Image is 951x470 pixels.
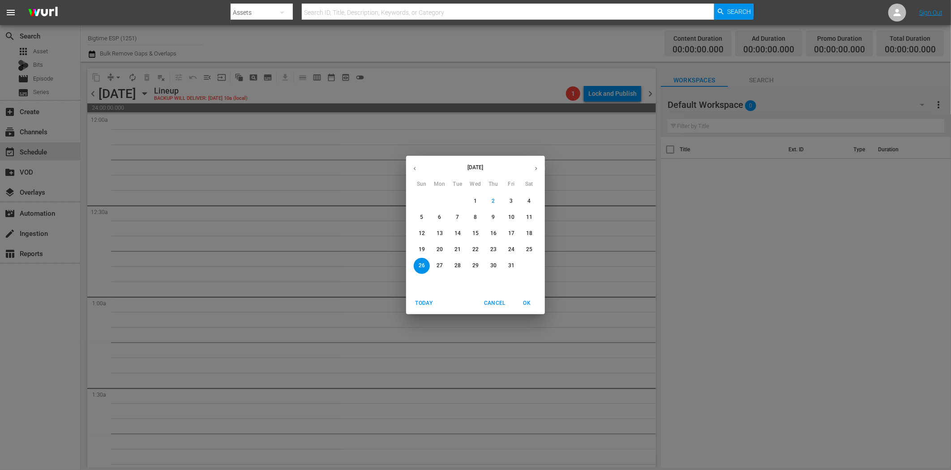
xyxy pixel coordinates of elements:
[474,214,477,221] p: 8
[432,226,448,242] button: 13
[432,209,448,226] button: 6
[484,299,505,308] span: Cancel
[414,242,430,258] button: 19
[414,180,430,189] span: Sun
[490,246,497,253] p: 23
[450,180,466,189] span: Tue
[526,230,532,237] p: 18
[432,258,448,274] button: 27
[485,226,501,242] button: 16
[467,242,484,258] button: 22
[503,193,519,209] button: 3
[503,180,519,189] span: Fri
[414,226,430,242] button: 12
[467,226,484,242] button: 15
[414,209,430,226] button: 5
[419,262,425,269] p: 26
[450,226,466,242] button: 14
[414,258,430,274] button: 26
[467,193,484,209] button: 1
[508,230,514,237] p: 17
[503,209,519,226] button: 10
[526,246,532,253] p: 25
[467,209,484,226] button: 8
[521,193,537,209] button: 4
[485,193,501,209] button: 2
[503,226,519,242] button: 17
[492,197,495,205] p: 2
[437,230,443,237] p: 13
[454,246,461,253] p: 21
[438,214,441,221] p: 6
[521,226,537,242] button: 18
[516,299,538,308] span: OK
[450,258,466,274] button: 28
[456,214,459,221] p: 7
[474,197,477,205] p: 1
[521,180,537,189] span: Sat
[413,299,435,308] span: Today
[503,242,519,258] button: 24
[508,246,514,253] p: 24
[419,246,425,253] p: 19
[480,296,509,311] button: Cancel
[450,209,466,226] button: 7
[508,214,514,221] p: 10
[472,262,479,269] p: 29
[410,296,438,311] button: Today
[21,2,64,23] img: ans4CAIJ8jUAAAAAAAAAAAAAAAAAAAAAAAAgQb4GAAAAAAAAAAAAAAAAAAAAAAAAJMjXAAAAAAAAAAAAAAAAAAAAAAAAgAT5G...
[467,180,484,189] span: Wed
[508,262,514,269] p: 31
[450,242,466,258] button: 21
[420,214,423,221] p: 5
[485,209,501,226] button: 9
[490,262,497,269] p: 30
[521,209,537,226] button: 11
[503,258,519,274] button: 31
[510,197,513,205] p: 3
[432,242,448,258] button: 20
[454,262,461,269] p: 28
[454,230,461,237] p: 14
[485,180,501,189] span: Thu
[485,258,501,274] button: 30
[513,296,541,311] button: OK
[492,214,495,221] p: 9
[521,242,537,258] button: 25
[437,262,443,269] p: 27
[527,197,531,205] p: 4
[437,246,443,253] p: 20
[467,258,484,274] button: 29
[490,230,497,237] p: 16
[432,180,448,189] span: Mon
[5,7,16,18] span: menu
[728,4,751,20] span: Search
[419,230,425,237] p: 12
[472,246,479,253] p: 22
[526,214,532,221] p: 11
[919,9,942,16] a: Sign Out
[472,230,479,237] p: 15
[485,242,501,258] button: 23
[424,163,527,171] p: [DATE]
